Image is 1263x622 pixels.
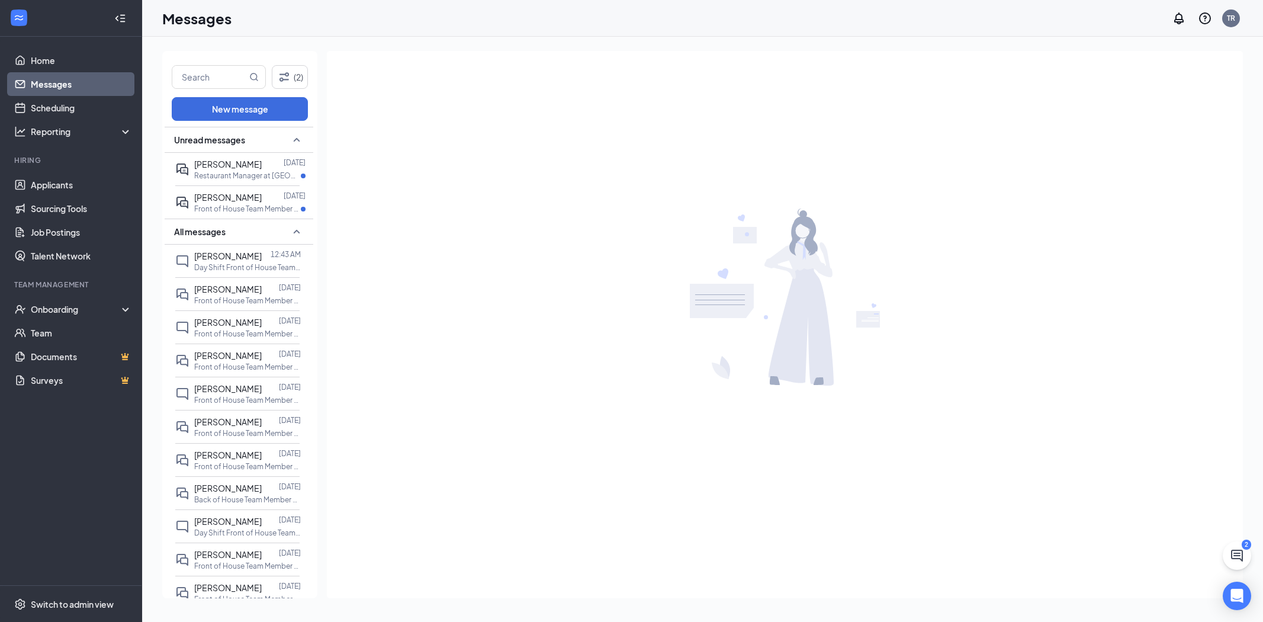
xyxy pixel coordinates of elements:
div: Open Intercom Messenger [1223,582,1251,610]
p: [DATE] [279,415,301,425]
svg: DoubleChat [175,354,189,368]
svg: MagnifyingGlass [249,72,259,82]
svg: ChatInactive [175,254,189,268]
p: [DATE] [279,515,301,525]
p: Front of House Team Member at [GEOGRAPHIC_DATA][PERSON_NAME] [194,594,301,604]
span: [PERSON_NAME] [194,582,262,593]
svg: WorkstreamLogo [13,12,25,24]
a: Applicants [31,173,132,197]
span: [PERSON_NAME] [194,549,262,560]
p: [DATE] [279,349,301,359]
span: [PERSON_NAME] [194,416,262,427]
p: [DATE] [284,158,306,168]
div: Team Management [14,280,130,290]
p: [DATE] [279,482,301,492]
span: [PERSON_NAME] [194,350,262,361]
svg: QuestionInfo [1198,11,1212,25]
a: DocumentsCrown [31,345,132,368]
a: Sourcing Tools [31,197,132,220]
svg: DoubleChat [175,453,189,467]
p: Front of House Team Member at [GEOGRAPHIC_DATA][PERSON_NAME] [194,395,301,405]
svg: ChatInactive [175,387,189,401]
span: [PERSON_NAME] [194,450,262,460]
div: Onboarding [31,303,122,315]
span: [PERSON_NAME] [194,383,262,394]
div: Switch to admin view [31,598,114,610]
span: [PERSON_NAME] [194,483,262,493]
svg: DoubleChat [175,420,189,434]
a: Home [31,49,132,72]
a: Job Postings [31,220,132,244]
svg: DoubleChat [175,287,189,302]
p: Front of House Team Member at [GEOGRAPHIC_DATA][PERSON_NAME] [194,428,301,438]
span: [PERSON_NAME] [194,284,262,294]
span: [PERSON_NAME] [194,317,262,328]
div: 2 [1242,540,1251,550]
p: [DATE] [284,191,306,201]
svg: UserCheck [14,303,26,315]
a: Team [31,321,132,345]
button: Filter (2) [272,65,308,89]
svg: SmallChevronUp [290,225,304,239]
p: Front of House Team Member at [GEOGRAPHIC_DATA][PERSON_NAME] [194,296,301,306]
p: [DATE] [279,581,301,591]
a: Scheduling [31,96,132,120]
span: [PERSON_NAME] [194,159,262,169]
span: Unread messages [174,134,245,146]
button: New message [172,97,308,121]
svg: DoubleChat [175,553,189,567]
svg: Settings [14,598,26,610]
a: Talent Network [31,244,132,268]
svg: SmallChevronUp [290,133,304,147]
svg: ChatActive [1230,549,1244,563]
p: Day Shift Front of House Team Member at I-25 & Harmony Rd [194,262,301,272]
a: Messages [31,72,132,96]
p: [DATE] [279,448,301,459]
input: Search [172,66,247,88]
div: Reporting [31,126,133,137]
span: [PERSON_NAME] [194,251,262,261]
p: Back of House Team Member at I-25 & Harmony Rd [194,495,301,505]
button: ChatActive [1223,541,1251,570]
p: Front of House Team Member at [GEOGRAPHIC_DATA][PERSON_NAME] [194,461,301,472]
p: Day Shift Front of House Team Member at I-25 & Harmony Rd [194,528,301,538]
a: SurveysCrown [31,368,132,392]
span: [PERSON_NAME] [194,516,262,527]
p: [DATE] [279,382,301,392]
div: TR [1227,13,1235,23]
div: Hiring [14,155,130,165]
p: Front of House Team Member at [GEOGRAPHIC_DATA][PERSON_NAME] [194,561,301,571]
svg: DoubleChat [175,586,189,600]
p: [DATE] [279,548,301,558]
p: Front of House Team Member at [GEOGRAPHIC_DATA][PERSON_NAME] [194,204,301,214]
p: Restaurant Manager at [GEOGRAPHIC_DATA] [194,171,301,181]
svg: DoubleChat [175,486,189,501]
svg: ChatInactive [175,320,189,335]
span: All messages [174,226,226,238]
svg: ActiveDoubleChat [175,195,189,210]
p: [DATE] [279,316,301,326]
svg: ActiveDoubleChat [175,162,189,177]
p: Front of House Team Member at [GEOGRAPHIC_DATA][PERSON_NAME] [194,329,301,339]
svg: ChatInactive [175,520,189,534]
svg: Collapse [114,12,126,24]
p: Front of House Team Member at [GEOGRAPHIC_DATA][PERSON_NAME] [194,362,301,372]
svg: Filter [277,70,291,84]
svg: Analysis [14,126,26,137]
p: 12:43 AM [271,249,301,259]
span: [PERSON_NAME] [194,192,262,203]
svg: Notifications [1172,11,1186,25]
p: [DATE] [279,283,301,293]
h1: Messages [162,8,232,28]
